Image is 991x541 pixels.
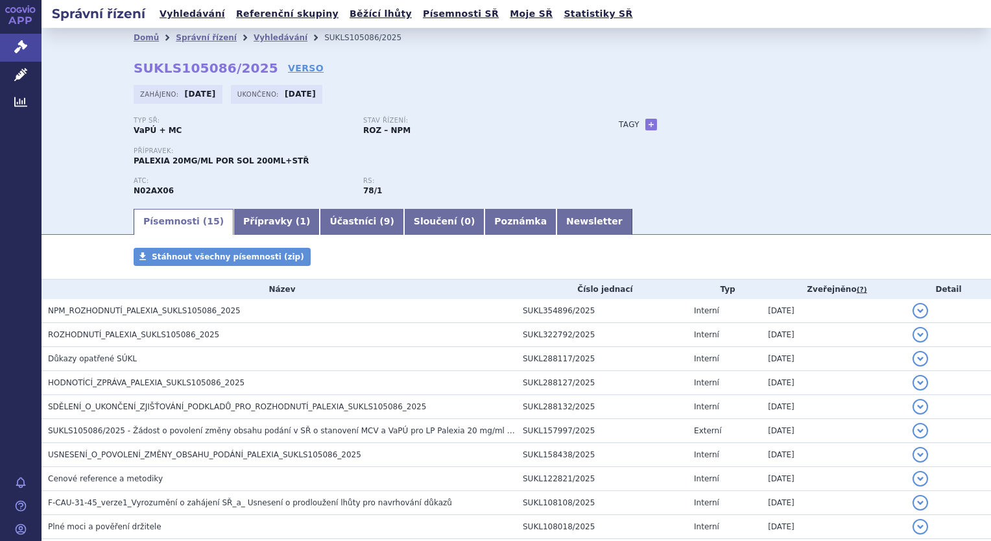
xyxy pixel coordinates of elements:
button: detail [913,447,928,463]
abbr: (?) [857,285,867,295]
td: [DATE] [761,395,906,419]
td: SUKL108108/2025 [516,491,687,515]
button: detail [913,519,928,535]
span: Interní [694,522,719,531]
strong: VaPÚ + MC [134,126,182,135]
span: 15 [207,216,219,226]
a: Newsletter [556,209,632,235]
a: Stáhnout všechny písemnosti (zip) [134,248,311,266]
a: Vyhledávání [156,5,229,23]
strong: ROZ – NPM [363,126,411,135]
a: + [645,119,657,130]
th: Název [42,280,516,299]
td: [DATE] [761,419,906,443]
span: Interní [694,498,719,507]
td: SUKL157997/2025 [516,419,687,443]
a: Referenční skupiny [232,5,342,23]
span: Plné moci a pověření držitele [48,522,161,531]
span: 1 [300,216,306,226]
a: Poznámka [484,209,556,235]
p: Přípravek: [134,147,593,155]
strong: TAPENTADOL [134,186,174,195]
strong: silné opioidy, p.o. [363,186,382,195]
p: Typ SŘ: [134,117,350,125]
h2: Správní řízení [42,5,156,23]
td: SUKL158438/2025 [516,443,687,467]
td: SUKL288132/2025 [516,395,687,419]
span: 9 [384,216,390,226]
span: 0 [464,216,471,226]
h3: Tagy [619,117,639,132]
a: Vyhledávání [254,33,307,42]
th: Číslo jednací [516,280,687,299]
span: NPM_ROZHODNUTÍ_PALEXIA_SUKLS105086_2025 [48,306,241,315]
span: Interní [694,354,719,363]
a: Správní řízení [176,33,237,42]
strong: [DATE] [185,90,216,99]
span: SUKLS105086/2025 - Žádost o povolení změny obsahu podání v SŘ o stanovení MCV a VaPÚ pro LP Palex... [48,426,652,435]
th: Zveřejněno [761,280,906,299]
td: [DATE] [761,371,906,395]
button: detail [913,327,928,343]
td: [DATE] [761,467,906,491]
a: Domů [134,33,159,42]
a: VERSO [288,62,324,75]
td: [DATE] [761,515,906,539]
span: PALEXIA 20MG/ML POR SOL 200ML+STŘ [134,156,309,165]
span: Interní [694,306,719,315]
span: Stáhnout všechny písemnosti (zip) [152,252,304,261]
span: Interní [694,402,719,411]
p: ATC: [134,177,350,185]
strong: [DATE] [285,90,316,99]
a: Přípravky (1) [233,209,320,235]
span: Ukončeno: [237,89,281,99]
span: ROZHODNUTÍ_PALEXIA_SUKLS105086_2025 [48,330,219,339]
a: Účastníci (9) [320,209,403,235]
td: SUKL288127/2025 [516,371,687,395]
button: detail [913,495,928,511]
button: detail [913,351,928,367]
span: Důkazy opatřené SÚKL [48,354,137,363]
span: USNESENÍ_O_POVOLENÍ_ZMĚNY_OBSAHU_PODÁNÍ_PALEXIA_SUKLS105086_2025 [48,450,361,459]
span: Interní [694,450,719,459]
button: detail [913,303,928,319]
span: Externí [694,426,721,435]
td: SUKL354896/2025 [516,299,687,323]
td: [DATE] [761,299,906,323]
span: Interní [694,474,719,483]
a: Statistiky SŘ [560,5,636,23]
button: detail [913,399,928,415]
th: Typ [687,280,761,299]
button: detail [913,375,928,391]
td: SUKL288117/2025 [516,347,687,371]
span: Interní [694,330,719,339]
a: Běžící lhůty [346,5,416,23]
a: Sloučení (0) [404,209,484,235]
li: SUKLS105086/2025 [324,28,418,47]
button: detail [913,471,928,487]
td: SUKL122821/2025 [516,467,687,491]
span: SDĚLENÍ_O_UKONČENÍ_ZJIŠŤOVÁNÍ_PODKLADŮ_PRO_ROZHODNUTÍ_PALEXIA_SUKLS105086_2025 [48,402,426,411]
td: [DATE] [761,491,906,515]
p: Stav řízení: [363,117,580,125]
span: HODNOTÍCÍ_ZPRÁVA_PALEXIA_SUKLS105086_2025 [48,378,245,387]
span: Interní [694,378,719,387]
td: [DATE] [761,323,906,347]
span: Cenové reference a metodiky [48,474,163,483]
a: Moje SŘ [506,5,556,23]
span: Zahájeno: [140,89,181,99]
td: [DATE] [761,443,906,467]
strong: SUKLS105086/2025 [134,60,278,76]
span: F-CAU-31-45_verze1_Vyrozumění o zahájení SŘ_a_ Usnesení o prodloužení lhůty pro navrhování důkazů [48,498,452,507]
th: Detail [906,280,991,299]
td: SUKL322792/2025 [516,323,687,347]
td: [DATE] [761,347,906,371]
td: SUKL108018/2025 [516,515,687,539]
p: RS: [363,177,580,185]
a: Písemnosti (15) [134,209,233,235]
a: Písemnosti SŘ [419,5,503,23]
button: detail [913,423,928,439]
